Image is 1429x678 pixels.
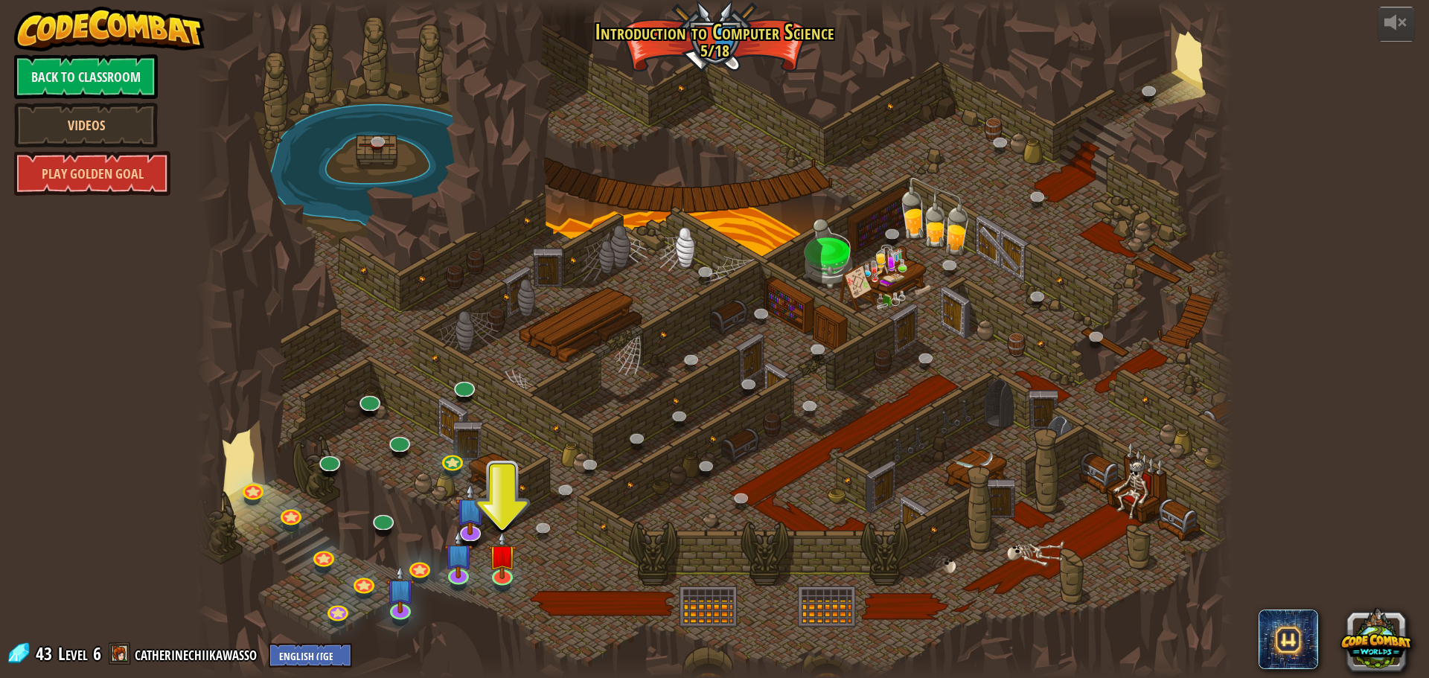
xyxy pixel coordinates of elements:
img: level-banner-unstarted-subscriber.png [386,566,414,613]
a: Play Golden Goal [14,151,170,196]
img: level-banner-unstarted.png [488,531,516,579]
img: level-banner-unstarted-subscriber.png [455,484,485,536]
a: Videos [14,103,158,147]
a: Back to Classroom [14,54,158,99]
span: 6 [93,642,101,665]
span: 43 [36,642,57,665]
img: level-banner-unstarted-subscriber.png [445,531,473,578]
span: Level [58,642,88,666]
button: Adjust volume [1378,7,1415,42]
a: catherinechiikawasso [135,642,261,665]
img: CodeCombat - Learn how to code by playing a game [14,7,205,51]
